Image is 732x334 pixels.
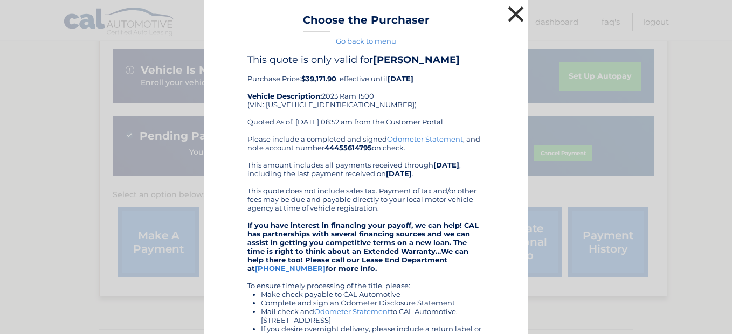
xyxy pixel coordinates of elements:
[301,74,336,83] b: $39,171.90
[373,54,460,66] b: [PERSON_NAME]
[303,13,430,32] h3: Choose the Purchaser
[261,290,485,298] li: Make check payable to CAL Automotive
[261,307,485,324] li: Mail check and to CAL Automotive, [STREET_ADDRESS]
[388,74,413,83] b: [DATE]
[247,54,485,66] h4: This quote is only valid for
[255,264,326,273] a: [PHONE_NUMBER]
[261,298,485,307] li: Complete and sign an Odometer Disclosure Statement
[324,143,372,152] b: 44455614795
[336,37,396,45] a: Go back to menu
[247,92,322,100] strong: Vehicle Description:
[386,169,412,178] b: [DATE]
[505,3,527,25] button: ×
[387,135,463,143] a: Odometer Statement
[314,307,390,316] a: Odometer Statement
[433,161,459,169] b: [DATE]
[247,221,479,273] strong: If you have interest in financing your payoff, we can help! CAL has partnerships with several fin...
[247,54,485,135] div: Purchase Price: , effective until 2023 Ram 1500 (VIN: [US_VEHICLE_IDENTIFICATION_NUMBER]) Quoted ...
